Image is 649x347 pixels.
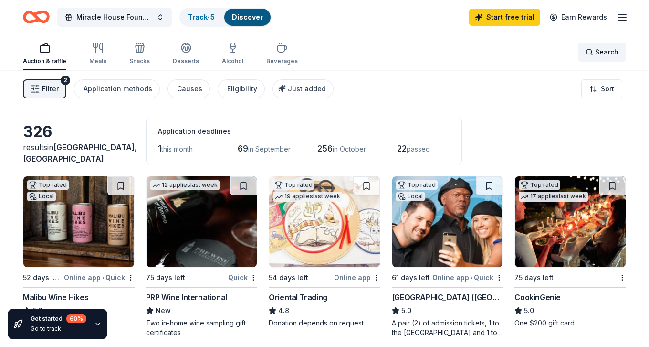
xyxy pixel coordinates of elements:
[269,292,327,303] div: Oriental Trading
[278,305,289,316] span: 4.8
[102,274,104,282] span: •
[514,272,554,283] div: 75 days left
[519,180,560,190] div: Top rated
[469,9,540,26] a: Start free trial
[515,176,626,267] img: Image for CookinGenie
[524,305,534,316] span: 5.0
[27,192,56,201] div: Local
[188,13,215,21] a: Track· 5
[333,145,366,153] span: in October
[76,11,153,23] span: Miracle House Foundation Tea Fundraiser and Online Auction
[57,8,172,27] button: Miracle House Foundation Tea Fundraiser and Online Auction
[317,143,333,153] span: 256
[23,292,88,303] div: Malibu Wine Hikes
[23,272,62,283] div: 52 days left
[23,79,66,98] button: Filter2
[544,9,613,26] a: Earn Rewards
[407,145,430,153] span: passed
[66,314,86,323] div: 60 %
[167,79,210,98] button: Causes
[401,305,411,316] span: 5.0
[74,79,160,98] button: Application methods
[23,142,137,163] span: [GEOGRAPHIC_DATA], [GEOGRAPHIC_DATA]
[471,274,472,282] span: •
[392,176,503,337] a: Image for Hollywood Wax Museum (Hollywood)Top ratedLocal61 days leftOnline app•Quick[GEOGRAPHIC_D...
[23,38,66,70] button: Auction & raffle
[129,57,150,65] div: Snacks
[42,83,59,95] span: Filter
[64,271,135,283] div: Online app Quick
[89,38,106,70] button: Meals
[150,180,220,190] div: 12 applies last week
[227,83,257,95] div: Eligibility
[269,272,308,283] div: 54 days left
[27,180,69,190] div: Top rated
[269,176,380,267] img: Image for Oriental Trading
[84,83,152,95] div: Application methods
[519,192,588,202] div: 17 applies last week
[158,126,450,137] div: Application deadlines
[31,325,86,333] div: Go to track
[23,141,135,164] div: results
[514,292,561,303] div: CookinGenie
[146,272,185,283] div: 75 days left
[514,176,626,328] a: Image for CookinGenieTop rated17 applieslast week75 days leftCookinGenie5.0One $200 gift card
[23,142,137,163] span: in
[392,318,503,337] div: A pair (2) of admission tickets, 1 to the [GEOGRAPHIC_DATA] and 1 to the [GEOGRAPHIC_DATA]
[392,272,430,283] div: 61 days left
[238,143,248,153] span: 69
[89,57,106,65] div: Meals
[146,176,258,337] a: Image for PRP Wine International12 applieslast week75 days leftQuickPRP Wine InternationalNewTwo ...
[432,271,503,283] div: Online app Quick
[392,176,503,267] img: Image for Hollywood Wax Museum (Hollywood)
[269,318,380,328] div: Donation depends on request
[397,143,407,153] span: 22
[248,145,291,153] span: in September
[578,43,626,62] button: Search
[158,143,161,153] span: 1
[392,292,503,303] div: [GEOGRAPHIC_DATA] ([GEOGRAPHIC_DATA])
[146,318,258,337] div: Two in-home wine sampling gift certificates
[222,57,243,65] div: Alcohol
[129,38,150,70] button: Snacks
[173,38,199,70] button: Desserts
[23,176,134,267] img: Image for Malibu Wine Hikes
[161,145,193,153] span: this month
[147,176,257,267] img: Image for PRP Wine International
[23,176,135,328] a: Image for Malibu Wine HikesTop ratedLocal52 days leftOnline app•QuickMalibu Wine Hikes5.0Gift car...
[23,122,135,141] div: 326
[266,38,298,70] button: Beverages
[218,79,265,98] button: Eligibility
[179,8,272,27] button: Track· 5Discover
[396,180,438,190] div: Top rated
[177,83,202,95] div: Causes
[228,271,257,283] div: Quick
[146,292,227,303] div: PRP Wine International
[514,318,626,328] div: One $200 gift card
[23,57,66,65] div: Auction & raffle
[581,79,622,98] button: Sort
[288,85,326,93] span: Just added
[232,13,263,21] a: Discover
[273,180,314,190] div: Top rated
[31,314,86,323] div: Get started
[173,57,199,65] div: Desserts
[273,192,342,202] div: 19 applies last week
[601,83,614,95] span: Sort
[272,79,334,98] button: Just added
[595,46,618,58] span: Search
[269,176,380,328] a: Image for Oriental TradingTop rated19 applieslast week54 days leftOnline appOriental Trading4.8Do...
[266,57,298,65] div: Beverages
[61,76,70,85] div: 2
[396,192,425,201] div: Local
[334,271,380,283] div: Online app
[23,6,50,28] a: Home
[222,38,243,70] button: Alcohol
